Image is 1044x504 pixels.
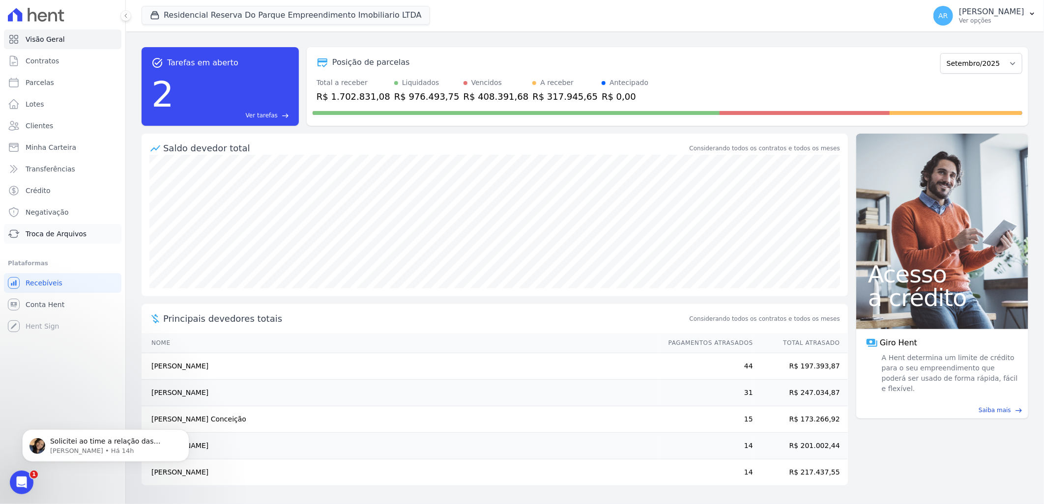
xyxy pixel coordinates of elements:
div: Considerando todos os contratos e todos os meses [690,144,840,153]
a: Contratos [4,51,121,71]
div: Posição de parcelas [332,56,410,68]
iframe: Intercom notifications mensagem [7,409,204,477]
td: [PERSON_NAME] [142,353,659,380]
th: Pagamentos Atrasados [659,333,754,353]
button: Residencial Reserva Do Parque Empreendimento Imobiliario LTDA [142,6,430,25]
span: 1 [30,471,38,478]
div: Antecipado [609,78,648,88]
a: Crédito [4,181,121,200]
p: [PERSON_NAME] [959,7,1024,17]
span: a crédito [868,286,1016,309]
a: Minha Carteira [4,138,121,157]
td: 14 [659,459,754,486]
span: Considerando todos os contratos e todos os meses [690,314,840,323]
span: east [282,112,289,119]
a: Troca de Arquivos [4,224,121,244]
span: Recebíveis [26,278,62,288]
div: A receber [540,78,574,88]
span: Crédito [26,186,51,196]
a: Ver tarefas east [178,111,289,120]
th: Total Atrasado [754,333,848,353]
div: Liquidados [402,78,439,88]
span: AR [938,12,948,19]
span: Contratos [26,56,59,66]
div: R$ 1.702.831,08 [317,90,390,103]
td: 14 [659,433,754,459]
div: R$ 408.391,68 [464,90,529,103]
td: [PERSON_NAME] [142,433,659,459]
div: 2 [151,69,174,120]
td: R$ 217.437,55 [754,459,848,486]
td: [PERSON_NAME] [142,459,659,486]
td: 31 [659,380,754,406]
span: Troca de Arquivos [26,229,87,239]
td: 15 [659,406,754,433]
span: Saiba mais [979,406,1011,415]
span: Acesso [868,262,1016,286]
div: R$ 317.945,65 [532,90,598,103]
a: Visão Geral [4,29,121,49]
span: Minha Carteira [26,142,76,152]
span: Tarefas em aberto [167,57,238,69]
iframe: Intercom live chat [10,471,33,494]
div: Plataformas [8,257,117,269]
td: R$ 173.266,92 [754,406,848,433]
div: Total a receber [317,78,390,88]
a: Conta Hent [4,295,121,314]
span: Ver tarefas [246,111,278,120]
div: Saldo devedor total [163,141,688,155]
a: Negativação [4,202,121,222]
td: 44 [659,353,754,380]
span: Lotes [26,99,44,109]
td: [PERSON_NAME] Conceição [142,406,659,433]
span: Conta Hent [26,300,64,309]
span: A Hent determina um limite de crédito para o seu empreendimento que poderá ser usado de forma ráp... [880,353,1018,394]
td: R$ 201.002,44 [754,433,848,459]
button: AR [PERSON_NAME] Ver opções [926,2,1044,29]
td: [PERSON_NAME] [142,380,659,406]
span: Negativação [26,207,69,217]
a: Lotes [4,94,121,114]
a: Parcelas [4,73,121,92]
div: Vencidos [471,78,502,88]
p: Ver opções [959,17,1024,25]
span: Clientes [26,121,53,131]
span: east [1015,407,1022,414]
span: Parcelas [26,78,54,87]
div: R$ 0,00 [602,90,648,103]
td: R$ 197.393,87 [754,353,848,380]
div: R$ 976.493,75 [394,90,460,103]
span: Giro Hent [880,337,917,349]
th: Nome [142,333,659,353]
a: Recebíveis [4,273,121,293]
td: R$ 247.034,87 [754,380,848,406]
span: Transferências [26,164,75,174]
span: task_alt [151,57,163,69]
span: Visão Geral [26,34,65,44]
a: Transferências [4,159,121,179]
a: Clientes [4,116,121,136]
a: Saiba mais east [862,406,1022,415]
span: Principais devedores totais [163,312,688,325]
